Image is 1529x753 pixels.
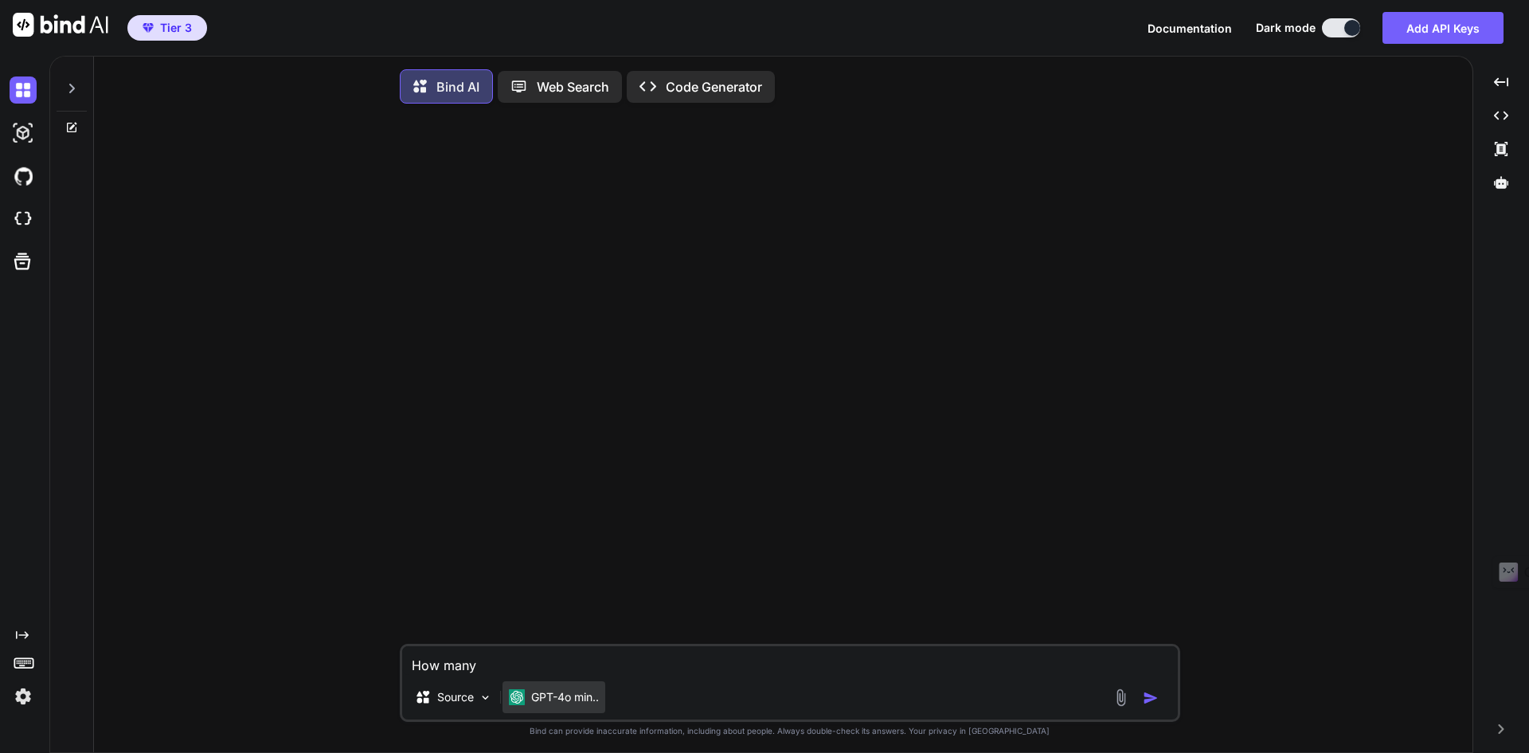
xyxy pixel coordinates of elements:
[1112,688,1130,707] img: attachment
[10,163,37,190] img: githubDark
[479,691,492,704] img: Pick Models
[400,725,1180,737] p: Bind can provide inaccurate information, including about people. Always double-check its answers....
[160,20,192,36] span: Tier 3
[10,206,37,233] img: cloudideIcon
[666,77,762,96] p: Code Generator
[436,77,479,96] p: Bind AI
[127,15,207,41] button: premiumTier 3
[10,683,37,710] img: settings
[10,76,37,104] img: darkChat
[1148,22,1232,35] span: Documentation
[531,689,599,705] p: GPT-4o min..
[143,23,154,33] img: premium
[402,646,1178,675] textarea: How many
[437,689,474,705] p: Source
[1382,12,1504,44] button: Add API Keys
[1256,20,1316,36] span: Dark mode
[1143,690,1159,706] img: icon
[509,689,525,705] img: GPT-4o mini
[537,77,609,96] p: Web Search
[10,120,37,147] img: darkAi-studio
[13,13,108,37] img: Bind AI
[1148,20,1232,37] button: Documentation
